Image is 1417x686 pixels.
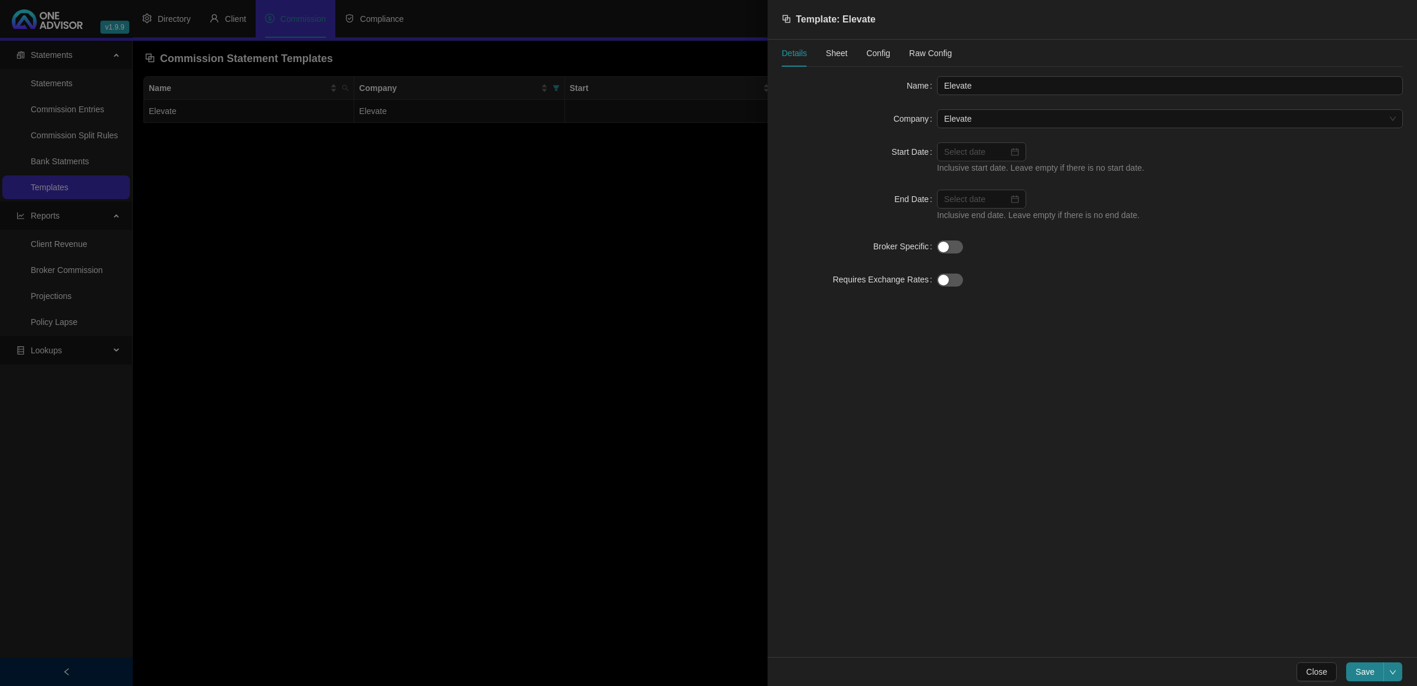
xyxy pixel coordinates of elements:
[826,49,848,57] span: Sheet
[796,14,876,24] span: Template: Elevate
[944,145,1008,158] input: Select date
[1356,665,1374,678] span: Save
[892,142,937,161] label: Start Date
[944,193,1008,206] input: Select date
[944,110,1396,128] span: Elevate
[832,270,937,289] label: Requires Exchange Rates
[866,49,890,57] span: Config
[1306,665,1327,678] span: Close
[907,76,937,95] label: Name
[1297,662,1337,681] button: Close
[909,47,952,60] div: Raw Config
[937,209,1403,223] div: Inclusive end date. Leave empty if there is no end date.
[782,47,807,60] div: Details
[893,109,937,128] label: Company
[1389,669,1396,676] span: down
[873,237,937,256] label: Broker Specific
[1346,662,1384,681] button: Save
[782,14,791,24] span: block
[937,161,1403,175] div: Inclusive start date. Leave empty if there is no start date.
[894,190,937,209] label: End Date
